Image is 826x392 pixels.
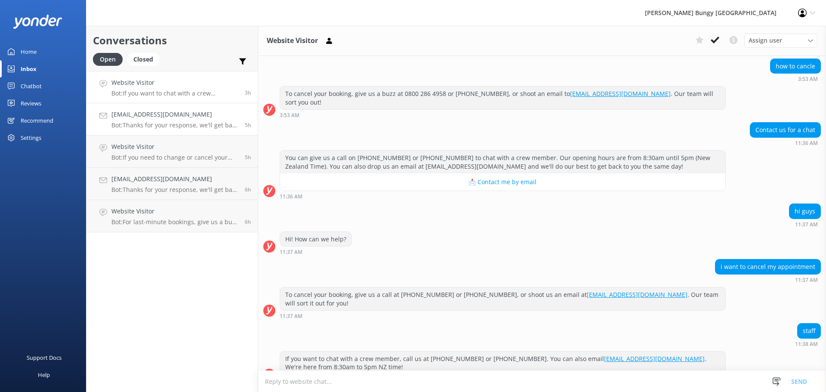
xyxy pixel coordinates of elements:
[280,314,302,319] strong: 11:37 AM
[111,154,238,161] p: Bot: If you need to change or cancel your booking, give us a call at [PHONE_NUMBER] or [PHONE_NUM...
[111,218,238,226] p: Bot: For last-minute bookings, give us a buzz at [PHONE_NUMBER]. They'll sort you out!
[280,112,726,118] div: Sep 29 2025 03:53am (UTC +13:00) Pacific/Auckland
[111,90,238,97] p: Bot: If you want to chat with a crew member, call us at [PHONE_NUMBER] or [PHONE_NUMBER]. You can...
[21,43,37,60] div: Home
[744,34,817,47] div: Assign User
[715,277,821,283] div: Sep 29 2025 11:37am (UTC +13:00) Pacific/Auckland
[245,218,251,225] span: Sep 29 2025 08:55am (UTC +13:00) Pacific/Auckland
[86,103,258,136] a: [EMAIL_ADDRESS][DOMAIN_NAME]Bot:Thanks for your response, we'll get back to you as soon as we can...
[111,186,238,194] p: Bot: Thanks for your response, we'll get back to you as soon as we can during opening hours.
[21,129,41,146] div: Settings
[86,168,258,200] a: [EMAIL_ADDRESS][DOMAIN_NAME]Bot:Thanks for your response, we'll get back to you as soon as we can...
[245,121,251,129] span: Sep 29 2025 10:30am (UTC +13:00) Pacific/Auckland
[795,341,821,347] div: Sep 29 2025 11:38am (UTC +13:00) Pacific/Auckland
[127,53,160,66] div: Closed
[111,78,238,87] h4: Website Visitor
[795,278,818,283] strong: 11:37 AM
[245,154,251,161] span: Sep 29 2025 09:44am (UTC +13:00) Pacific/Auckland
[280,86,725,109] div: To cancel your booking, give us a buzz at 0800 286 4958 or [PHONE_NUMBER], or shoot an email to ....
[21,77,42,95] div: Chatbot
[38,366,50,383] div: Help
[280,352,725,374] div: If you want to chat with a crew member, call us at [PHONE_NUMBER] or [PHONE_NUMBER]. You can also...
[86,200,258,232] a: Website VisitorBot:For last-minute bookings, give us a buzz at [PHONE_NUMBER]. They'll sort you o...
[27,349,62,366] div: Support Docs
[750,140,821,146] div: Sep 29 2025 11:36am (UTC +13:00) Pacific/Auckland
[280,250,302,255] strong: 11:37 AM
[280,193,726,199] div: Sep 29 2025 11:36am (UTC +13:00) Pacific/Auckland
[111,110,238,119] h4: [EMAIL_ADDRESS][DOMAIN_NAME]
[280,151,725,173] div: You can give us a call on [PHONE_NUMBER] or [PHONE_NUMBER] to chat with a crew member. Our openin...
[245,186,251,193] span: Sep 29 2025 09:05am (UTC +13:00) Pacific/Auckland
[280,287,725,310] div: To cancel your booking, give us a call at [PHONE_NUMBER] or [PHONE_NUMBER], or shoot us an email ...
[86,136,258,168] a: Website VisitorBot:If you need to change or cancel your booking, give us a call at [PHONE_NUMBER]...
[798,77,818,82] strong: 3:53 AM
[770,76,821,82] div: Sep 29 2025 03:53am (UTC +13:00) Pacific/Auckland
[280,313,726,319] div: Sep 29 2025 11:37am (UTC +13:00) Pacific/Auckland
[93,53,123,66] div: Open
[111,142,238,151] h4: Website Visitor
[798,324,820,338] div: staff
[587,290,687,299] a: [EMAIL_ADDRESS][DOMAIN_NAME]
[21,95,41,112] div: Reviews
[280,194,302,199] strong: 11:36 AM
[111,207,238,216] h4: Website Visitor
[280,249,352,255] div: Sep 29 2025 11:37am (UTC +13:00) Pacific/Auckland
[789,221,821,227] div: Sep 29 2025 11:37am (UTC +13:00) Pacific/Auckland
[570,90,671,98] a: [EMAIL_ADDRESS][DOMAIN_NAME]
[749,36,782,45] span: Assign user
[111,174,238,184] h4: [EMAIL_ADDRESS][DOMAIN_NAME]
[245,89,251,96] span: Sep 29 2025 11:38am (UTC +13:00) Pacific/Auckland
[93,54,127,64] a: Open
[127,54,164,64] a: Closed
[795,342,818,347] strong: 11:38 AM
[750,123,820,137] div: Contact us for a chat
[795,141,818,146] strong: 11:36 AM
[13,15,62,29] img: yonder-white-logo.png
[280,232,351,247] div: Hi! How can we help?
[771,59,820,74] div: how to cancle
[111,121,238,129] p: Bot: Thanks for your response, we'll get back to you as soon as we can during opening hours.
[93,32,251,49] h2: Conversations
[715,259,820,274] div: i want to cancel my appointment
[789,204,820,219] div: hi guys
[280,173,725,191] button: 📩 Contact me by email
[267,35,318,46] h3: Website Visitor
[21,60,37,77] div: Inbox
[86,71,258,103] a: Website VisitorBot:If you want to chat with a crew member, call us at [PHONE_NUMBER] or [PHONE_NU...
[795,222,818,227] strong: 11:37 AM
[280,113,299,118] strong: 3:53 AM
[21,112,53,129] div: Recommend
[604,355,705,363] a: [EMAIL_ADDRESS][DOMAIN_NAME]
